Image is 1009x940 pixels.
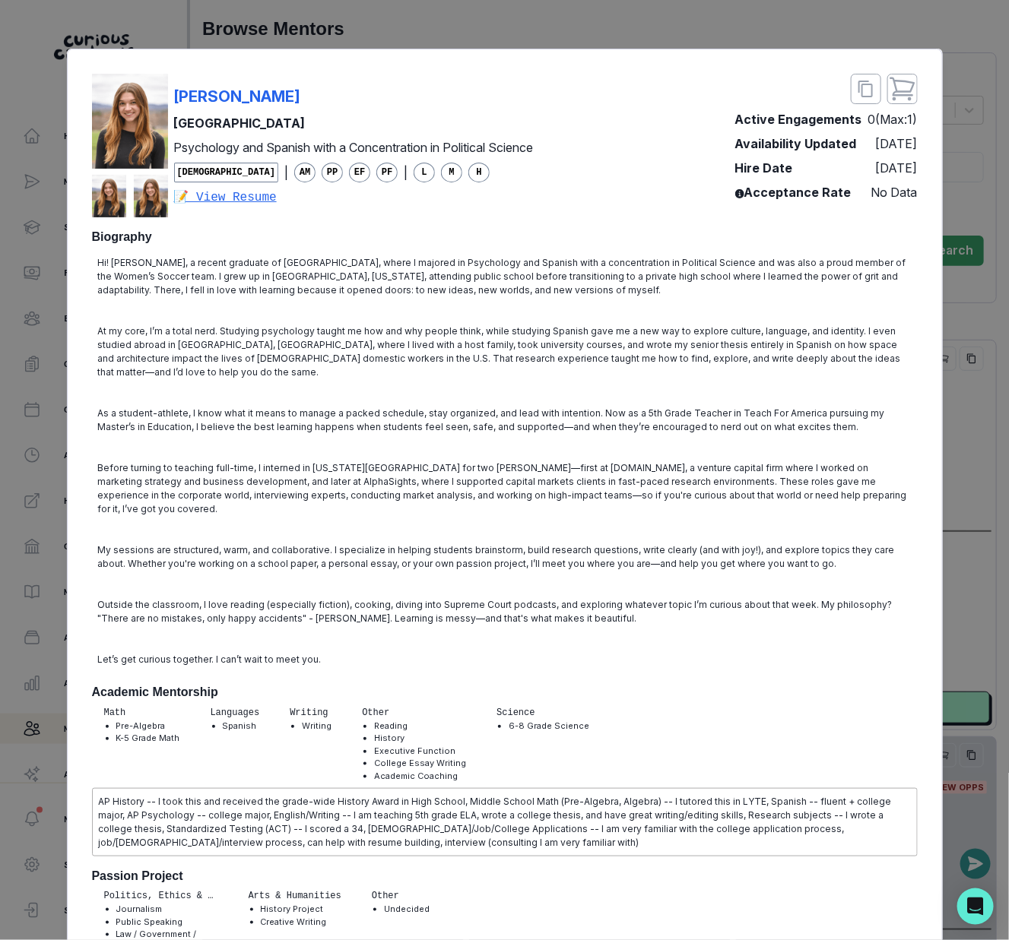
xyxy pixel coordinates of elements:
[349,163,370,182] span: EF
[384,903,430,916] li: Undecided
[876,159,918,177] p: [DATE]
[92,869,918,883] h2: Passion Project
[98,461,912,516] p: Before turning to teaching full-time, I interned in [US_STATE][GEOGRAPHIC_DATA] for two [PERSON_N...
[99,795,911,850] p: AP History -- I took this and received the grade-wide History Award in High School, Middle School...
[92,229,918,244] h2: Biography
[174,138,534,157] p: Psychology and Spanish with a Concentration in Political Science
[302,720,332,733] li: Writing
[374,732,466,745] li: History
[211,706,260,720] p: Languages
[871,183,918,201] p: No Data
[735,135,857,153] p: Availability Updated
[376,163,398,182] span: PF
[92,685,918,699] h2: Academic Mentorship
[851,74,881,104] button: close
[98,543,912,571] p: My sessions are structured, warm, and collaborative. I specialize in helping students brainstorm,...
[509,720,589,733] li: 6-8 Grade Science
[174,188,534,207] a: 📝 View Resume
[735,159,793,177] p: Hire Date
[98,256,912,297] p: Hi! [PERSON_NAME], a recent graduate of [GEOGRAPHIC_DATA], where I majored in Psychology and Span...
[104,889,218,903] p: Politics, Ethics & Social Justice
[497,706,589,720] p: Science
[116,732,180,745] li: K-5 Grade Math
[374,720,466,733] li: Reading
[223,720,260,733] li: Spanish
[174,114,534,132] p: [GEOGRAPHIC_DATA]
[98,324,912,379] p: At my core, I’m a total nerd. Studying psychology taught me how and why people think, while study...
[261,903,341,916] li: History Project
[92,175,126,217] img: mentor profile picture
[374,745,466,758] li: Executive Function
[174,85,301,108] p: [PERSON_NAME]
[414,163,435,182] span: L
[294,163,316,182] span: AM
[887,74,918,104] button: close
[174,163,279,182] span: [DEMOGRAPHIC_DATA]
[322,163,343,182] span: PP
[98,598,912,625] p: Outside the classroom, I love reading (especially fiction), cooking, diving into Supreme Court po...
[98,653,912,666] p: Let’s get curious together. I can’t wait to meet you.
[374,770,466,783] li: Academic Coaching
[957,888,994,925] div: Open Intercom Messenger
[261,916,341,929] li: Creative Writing
[468,163,490,182] span: H
[441,163,462,182] span: M
[876,135,918,153] p: [DATE]
[116,916,218,929] li: Public Speaking
[290,706,332,720] p: Writing
[868,110,918,128] p: 0 (Max: 1 )
[92,74,168,169] img: mentor profile picture
[735,183,852,201] p: Acceptance Rate
[249,889,341,903] p: Arts & Humanities
[735,110,862,128] p: Active Engagements
[284,163,288,182] p: |
[116,720,180,733] li: Pre-Algebra
[374,757,466,770] li: College Essay Writing
[372,889,430,903] p: Other
[134,175,168,217] img: mentor profile picture
[116,903,218,916] li: Journalism
[362,706,466,720] p: Other
[104,706,180,720] p: Math
[98,407,912,434] p: As a student-athlete, I know what it means to manage a packed schedule, stay organized, and lead ...
[404,163,408,182] p: |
